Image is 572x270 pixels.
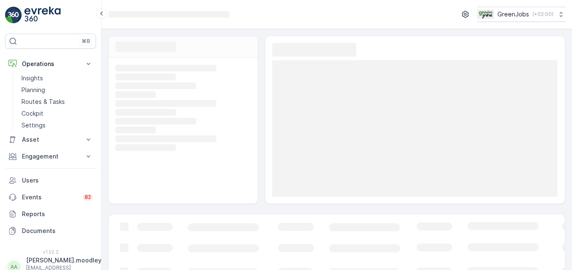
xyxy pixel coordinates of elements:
p: Engagement [22,152,79,161]
button: GreenJobs(+02:00) [477,7,565,22]
p: Planning [21,86,45,94]
a: Routes & Tasks [18,96,96,108]
p: Settings [21,121,45,130]
a: Cockpit [18,108,96,119]
a: Insights [18,72,96,84]
img: Green_Jobs_Logo.png [477,10,494,19]
a: Documents [5,222,96,239]
p: ( +02:00 ) [532,11,553,18]
a: Users [5,172,96,189]
img: logo_light-DOdMpM7g.png [24,7,61,24]
span: v 1.52.2 [5,249,96,254]
a: Events82 [5,189,96,206]
p: Routes & Tasks [21,98,65,106]
p: [PERSON_NAME].moodley [26,256,102,265]
button: Engagement [5,148,96,165]
img: logo [5,7,22,24]
button: Asset [5,131,96,148]
p: Users [22,176,93,185]
p: Events [22,193,78,201]
p: Cockpit [21,109,43,118]
button: Operations [5,56,96,72]
p: ⌘B [82,38,90,45]
p: Insights [21,74,43,82]
p: Documents [22,227,93,235]
p: Reports [22,210,93,218]
p: 82 [85,194,91,201]
a: Reports [5,206,96,222]
a: Settings [18,119,96,131]
p: Operations [22,60,79,68]
a: Planning [18,84,96,96]
p: Asset [22,135,79,144]
p: GreenJobs [497,10,529,19]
